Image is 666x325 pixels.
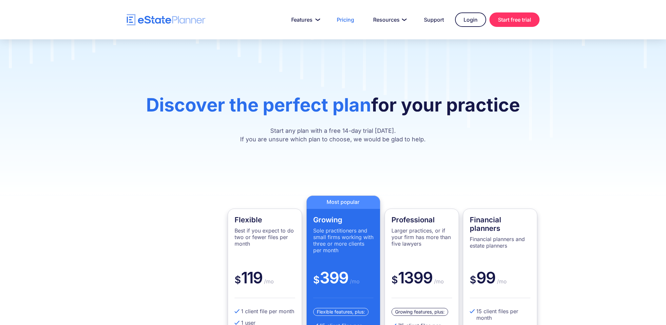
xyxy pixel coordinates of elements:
[329,13,362,26] a: Pricing
[470,236,530,249] p: Financial planners and estate planners
[235,227,295,247] p: Best if you expect to do two or fewer files per month
[146,94,371,116] span: Discover the perfect plan
[470,215,530,233] h4: Financial planners
[416,13,452,26] a: Support
[127,14,205,26] a: home
[495,278,507,285] span: /mo
[235,308,295,315] li: 1 client file per month
[470,268,530,298] div: 99
[365,13,413,26] a: Resources
[313,274,320,286] span: $
[313,215,374,224] h4: Growing
[262,278,274,285] span: /mo
[455,12,486,27] a: Login
[143,95,523,122] h1: for your practice
[391,215,452,224] h4: Professional
[470,274,476,286] span: $
[235,215,295,224] h4: Flexible
[470,308,530,321] li: 15 client files per month
[313,268,374,298] div: 399
[283,13,326,26] a: Features
[489,12,540,27] a: Start free trial
[313,308,369,316] div: Flexible features, plus:
[235,274,241,286] span: $
[432,278,444,285] span: /mo
[391,227,452,247] p: Larger practices, or if your firm has more than five lawyers
[313,227,374,254] p: Sole practitioners and small firms working with three or more clients per month
[348,278,360,285] span: /mo
[391,308,448,316] div: Growing features, plus:
[391,274,398,286] span: $
[391,268,452,298] div: 1399
[235,268,295,298] div: 119
[143,127,523,144] p: Start any plan with a free 14-day trial [DATE]. If you are unsure which plan to choose, we would ...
